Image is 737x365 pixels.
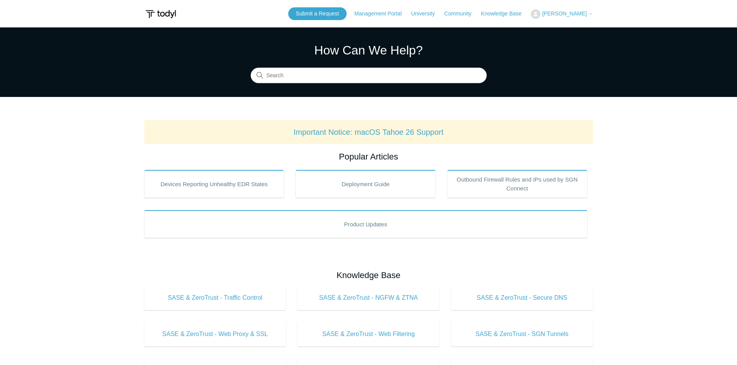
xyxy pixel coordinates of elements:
span: SASE & ZeroTrust - Traffic Control [156,293,275,302]
img: Todyl Support Center Help Center home page [144,7,177,21]
span: SASE & ZeroTrust - Web Proxy & SSL [156,329,275,339]
a: Community [444,10,479,18]
a: SASE & ZeroTrust - Web Filtering [298,322,439,346]
a: Management Portal [354,10,409,18]
a: Deployment Guide [296,170,436,198]
a: Important Notice: macOS Tahoe 26 Support [294,128,444,136]
a: SASE & ZeroTrust - SGN Tunnels [451,322,593,346]
a: Product Updates [144,210,587,238]
a: University [411,10,442,18]
a: SASE & ZeroTrust - Web Proxy & SSL [144,322,286,346]
a: Knowledge Base [481,10,529,18]
a: SASE & ZeroTrust - Secure DNS [451,285,593,310]
h2: Popular Articles [144,150,593,163]
a: Outbound Firewall Rules and IPs used by SGN Connect [447,170,587,198]
span: SASE & ZeroTrust - Web Filtering [309,329,428,339]
span: [PERSON_NAME] [542,10,587,17]
a: SASE & ZeroTrust - NGFW & ZTNA [298,285,439,310]
a: Devices Reporting Unhealthy EDR States [144,170,284,198]
span: SASE & ZeroTrust - Secure DNS [463,293,581,302]
h1: How Can We Help? [251,41,487,59]
button: [PERSON_NAME] [531,9,593,19]
a: Submit a Request [288,7,347,20]
a: SASE & ZeroTrust - Traffic Control [144,285,286,310]
span: SASE & ZeroTrust - SGN Tunnels [463,329,581,339]
input: Search [251,68,487,83]
h2: Knowledge Base [144,269,593,282]
span: SASE & ZeroTrust - NGFW & ZTNA [309,293,428,302]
